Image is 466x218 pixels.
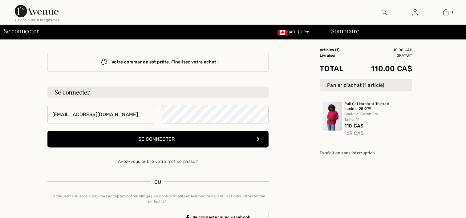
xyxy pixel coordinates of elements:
[344,123,364,129] span: 110 CA$
[427,200,460,215] iframe: Ouvre un widget dans lequel vous pouvez trouver plus d’informations
[320,58,354,79] td: Total
[136,194,186,198] a: Politique de confidentialité
[344,111,410,122] div: Couleur: Geranium Taille: 14
[47,52,269,72] div: Votre commande est prête. Finalisez votre achat !
[344,130,364,136] s: 169 CA$
[320,150,412,156] div: Expédition sans interruption
[412,9,418,16] img: Mes infos
[354,53,412,58] td: Gratuit
[382,9,387,16] img: recherche
[151,179,164,186] span: OU
[4,28,39,34] span: Se connecter
[47,105,154,123] input: Courriel
[322,102,342,131] img: Pull Col Montant Texturé modèle 251279
[118,159,198,164] a: Avez-vous oublié votre mot de passe?
[320,53,354,58] td: Livraison
[15,5,59,17] img: 1ère Avenue
[344,102,410,111] a: Pull Col Montant Texturé modèle 251279
[431,9,461,16] a: 1
[452,10,453,15] span: 1
[278,30,298,34] span: CAD
[320,79,412,91] div: Panier d'achat (1 article)
[47,87,269,98] h3: Se connecter
[301,30,309,34] span: FR
[336,48,338,52] span: 1
[354,58,412,79] td: 110.00 CA$
[407,9,423,16] a: Se connecter
[47,131,269,147] button: Se connecter
[15,17,59,23] div: < Continuer à magasiner
[354,47,412,53] td: 110.00 CA$
[443,9,448,16] img: Mon panier
[324,28,462,34] div: Sommaire
[196,194,238,198] a: Conditions d'utilisation
[47,193,269,204] div: En cliquant sur Continuer, vous acceptez notre et les du Programme de fidélité.
[278,30,287,35] img: Canadian Dollar
[320,47,354,53] td: Articles ( )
